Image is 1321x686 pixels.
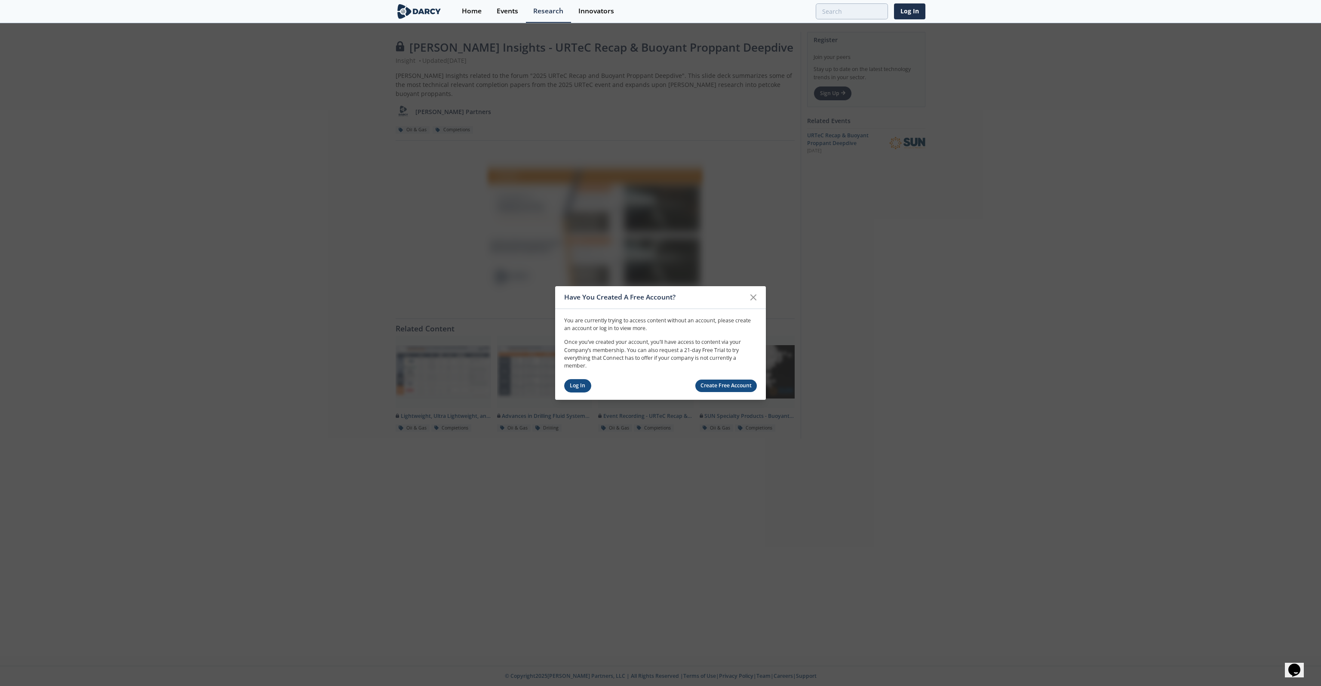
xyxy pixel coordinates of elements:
img: logo-wide.svg [396,4,442,19]
div: Innovators [578,8,614,15]
input: Advanced Search [816,3,888,19]
a: Create Free Account [695,380,757,392]
div: Events [497,8,518,15]
a: Log In [894,3,925,19]
div: Research [533,8,563,15]
a: Log In [564,379,591,392]
div: Home [462,8,482,15]
iframe: chat widget [1285,652,1312,677]
p: Once you’ve created your account, you’ll have access to content via your Company’s membership. Yo... [564,338,757,370]
div: Have You Created A Free Account? [564,289,745,306]
p: You are currently trying to access content without an account, please create an account or log in... [564,316,757,332]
